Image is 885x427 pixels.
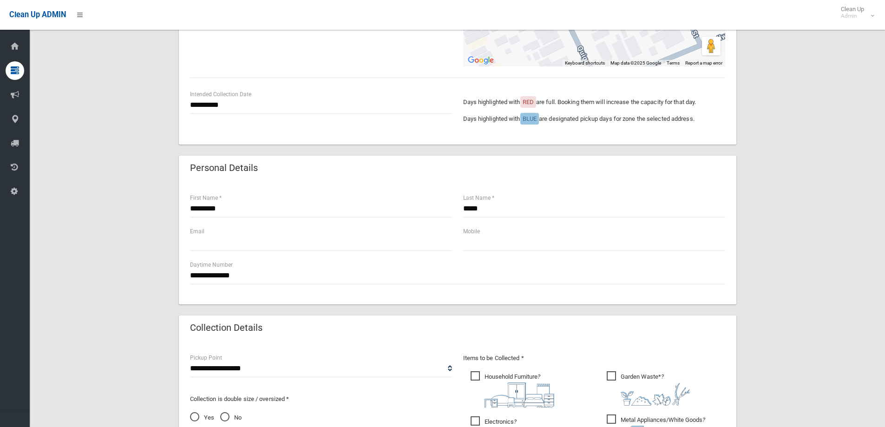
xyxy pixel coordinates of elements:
img: 4fd8a5c772b2c999c83690221e5242e0.png [621,382,690,406]
a: Report a map error [685,60,722,66]
i: ? [621,373,690,406]
span: RED [523,99,534,105]
small: Admin [841,13,864,20]
span: No [220,412,242,423]
span: Map data ©2025 Google [610,60,661,66]
a: Open this area in Google Maps (opens a new window) [465,54,496,66]
i: ? [485,373,554,407]
span: Garden Waste* [607,371,690,406]
button: Keyboard shortcuts [565,60,605,66]
img: aa9efdbe659d29b613fca23ba79d85cb.png [485,382,554,407]
p: Collection is double size / oversized * [190,394,452,405]
a: Terms (opens in new tab) [667,60,680,66]
span: Clean Up ADMIN [9,10,66,19]
span: Household Furniture [471,371,554,407]
p: Days highlighted with are full. Booking them will increase the capacity for that day. [463,97,725,108]
span: Yes [190,412,214,423]
header: Personal Details [179,159,269,177]
p: Items to be Collected * [463,353,725,364]
p: Days highlighted with are designated pickup days for zone the selected address. [463,113,725,125]
button: Drag Pegman onto the map to open Street View [702,37,721,55]
img: Google [465,54,496,66]
span: BLUE [523,115,537,122]
span: Clean Up [836,6,873,20]
header: Collection Details [179,319,274,337]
